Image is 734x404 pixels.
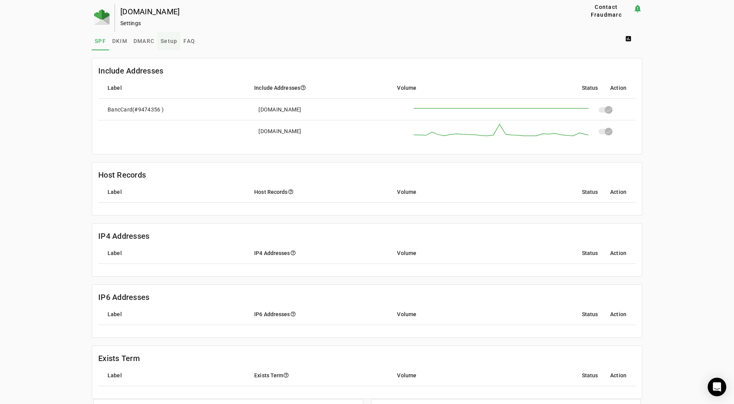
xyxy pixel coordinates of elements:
mat-header-cell: Label [98,181,248,203]
mat-header-cell: Volume [391,365,575,386]
mat-header-cell: Label [98,77,248,99]
mat-card-title: IP4 Addresses [98,230,149,242]
a: DMARC [130,32,157,50]
fm-list-table: IP4 Addresses [92,223,642,277]
mat-header-cell: IP6 Addresses [248,303,391,325]
mat-header-cell: Action [604,242,636,264]
mat-header-cell: Volume [391,181,575,203]
mat-header-cell: Label [98,242,248,264]
span: DKIM [112,38,127,44]
mat-header-cell: Status [576,303,604,325]
fm-list-table: Host Records [92,162,642,216]
mat-icon: notification_important [633,4,642,13]
mat-card-title: Include Addresses [98,65,163,77]
mat-header-cell: Status [576,181,604,203]
mat-header-cell: Host Records [248,181,391,203]
a: Setup [157,32,180,50]
mat-header-cell: Action [604,303,636,325]
mat-header-cell: Action [604,181,636,203]
i: help_outline [283,372,289,378]
div: Open Intercom Messenger [708,378,726,396]
mat-card-title: IP6 Addresses [98,291,149,303]
mat-card-title: Exists Term [98,352,140,365]
mat-header-cell: Status [576,242,604,264]
span: DMARC [133,38,154,44]
a: SPF [92,32,109,50]
mat-card-title: Host Records [98,169,146,181]
mat-header-cell: Status [576,365,604,386]
mat-header-cell: Volume [391,303,575,325]
span: Contact Fraudmarc [583,3,630,19]
mat-header-cell: Label [98,365,248,386]
fm-list-table: Exists Term [92,346,642,399]
mat-header-cell: Volume [391,242,575,264]
i: help_outline [300,85,306,91]
span: Setup [161,38,177,44]
mat-header-cell: Exists Term [248,365,391,386]
a: DKIM [109,32,130,50]
div: [DOMAIN_NAME] [258,127,301,135]
mat-header-cell: Action [604,77,636,99]
i: help_outline [290,250,296,256]
div: [DOMAIN_NAME] [120,8,554,15]
div: BancCard(#9474356 ) [108,106,164,113]
mat-header-cell: Status [576,77,604,99]
a: FAQ [180,32,198,50]
mat-header-cell: Label [98,303,248,325]
fm-list-table: IP6 Addresses [92,284,642,338]
mat-header-cell: Action [604,365,636,386]
img: Fraudmarc Logo [94,9,110,25]
mat-header-cell: Volume [391,77,575,99]
div: [DOMAIN_NAME] [258,106,301,113]
div: Settings [120,19,554,27]
mat-header-cell: Include Addresses [248,77,391,99]
i: help_outline [290,311,296,317]
mat-header-cell: IP4 Addresses [248,242,391,264]
span: FAQ [183,38,195,44]
i: help_outline [288,189,294,195]
span: SPF [95,38,106,44]
button: Contact Fraudmarc [580,4,633,18]
fm-list-table: Include Addresses [92,58,642,154]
